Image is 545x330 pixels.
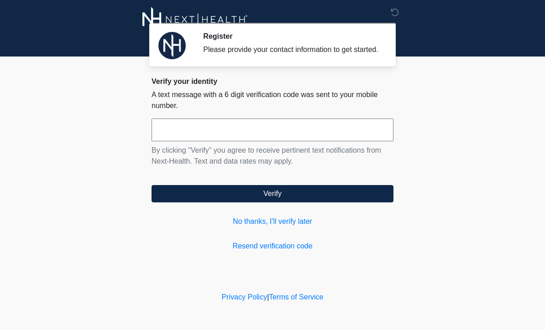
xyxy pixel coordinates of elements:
h2: Verify your identity [152,77,393,86]
img: Next-Health Logo [142,7,248,32]
a: Resend verification code [152,241,393,252]
a: | [267,293,269,301]
a: No thanks, I'll verify later [152,216,393,227]
a: Privacy Policy [222,293,267,301]
a: Terms of Service [269,293,323,301]
div: Please provide your contact information to get started. [203,44,380,55]
img: Agent Avatar [158,32,186,59]
p: A text message with a 6 digit verification code was sent to your mobile number. [152,89,393,111]
p: By clicking "Verify" you agree to receive pertinent text notifications from Next-Health. Text and... [152,145,393,167]
button: Verify [152,185,393,202]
